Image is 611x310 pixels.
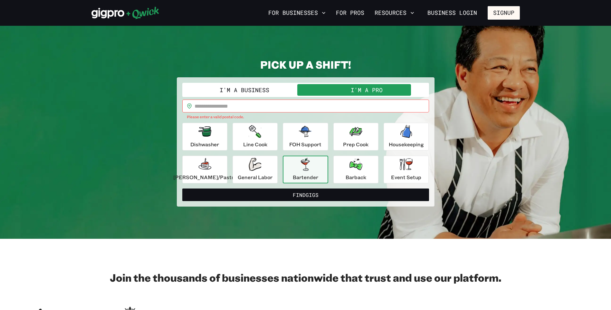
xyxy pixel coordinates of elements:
[238,173,272,181] p: General Labor
[184,84,306,96] button: I'm a Business
[190,140,219,148] p: Dishwasher
[384,123,429,150] button: Housekeeping
[333,156,378,183] button: Barback
[182,156,227,183] button: [PERSON_NAME]/Pastry
[91,271,520,284] h2: Join the thousands of businesses nationwide that trust and use our platform.
[283,156,328,183] button: Bartender
[333,7,367,18] a: For Pros
[343,140,368,148] p: Prep Cook
[422,6,482,20] a: Business Login
[187,114,425,120] p: Please enter a valid postal code.
[289,140,321,148] p: FOH Support
[346,173,366,181] p: Barback
[182,189,429,201] button: FindGigs
[243,140,267,148] p: Line Cook
[488,6,520,20] button: Signup
[182,123,227,150] button: Dishwasher
[372,7,417,18] button: Resources
[391,173,421,181] p: Event Setup
[293,173,318,181] p: Bartender
[233,156,278,183] button: General Labor
[173,173,236,181] p: [PERSON_NAME]/Pastry
[283,123,328,150] button: FOH Support
[266,7,328,18] button: For Businesses
[233,123,278,150] button: Line Cook
[177,58,434,71] h2: PICK UP A SHIFT!
[306,84,428,96] button: I'm a Pro
[333,123,378,150] button: Prep Cook
[384,156,429,183] button: Event Setup
[389,140,424,148] p: Housekeeping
